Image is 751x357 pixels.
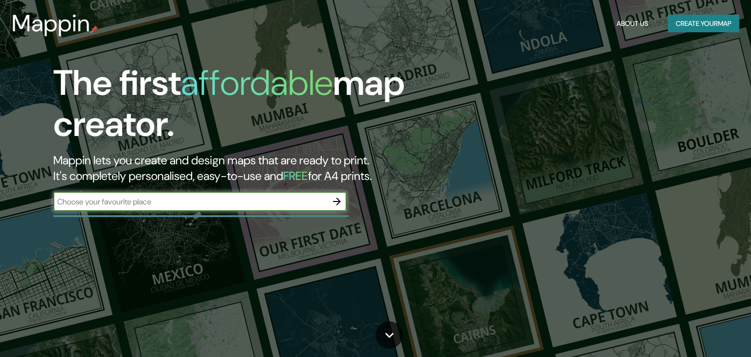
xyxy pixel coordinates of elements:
[181,60,333,106] h1: affordable
[53,153,429,184] h2: Mappin lets you create and design maps that are ready to print. It's completely personalised, eas...
[283,168,308,183] h5: FREE
[53,196,327,207] input: Choose your favourite place
[668,15,739,33] button: Create yourmap
[12,10,90,37] h3: Mappin
[90,25,98,33] img: mappin-pin
[53,63,429,153] h1: The first map creator.
[613,15,652,33] button: About Us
